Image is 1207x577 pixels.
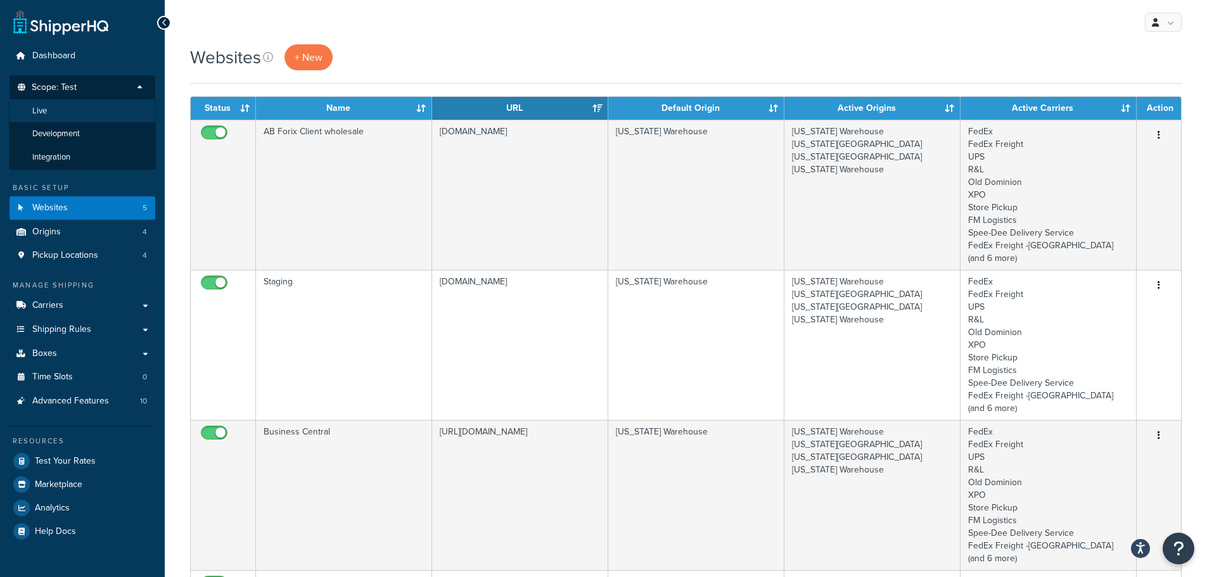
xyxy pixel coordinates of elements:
[32,396,109,407] span: Advanced Features
[32,51,75,61] span: Dashboard
[191,97,256,120] th: Status: activate to sort column ascending
[35,456,96,467] span: Test Your Rates
[32,372,73,383] span: Time Slots
[35,479,82,490] span: Marketplace
[32,129,80,139] span: Development
[432,97,608,120] th: URL: activate to sort column ascending
[10,342,155,365] a: Boxes
[32,203,68,213] span: Websites
[10,182,155,193] div: Basic Setup
[10,365,155,389] a: Time Slots 0
[10,244,155,267] li: Pickup Locations
[256,420,432,570] td: Business Central
[1163,533,1194,564] button: Open Resource Center
[32,106,47,117] span: Live
[10,294,155,317] a: Carriers
[784,420,961,570] td: [US_STATE] Warehouse [US_STATE][GEOGRAPHIC_DATA] [US_STATE][GEOGRAPHIC_DATA] [US_STATE] Warehouse
[295,50,323,65] span: + New
[10,318,155,341] a: Shipping Rules
[143,372,147,383] span: 0
[10,220,155,244] a: Origins 4
[32,227,61,238] span: Origins
[961,97,1137,120] th: Active Carriers: activate to sort column ascending
[9,99,156,123] li: Live
[256,270,432,420] td: Staging
[608,420,784,570] td: [US_STATE] Warehouse
[10,365,155,389] li: Time Slots
[10,520,155,543] a: Help Docs
[10,473,155,496] a: Marketplace
[32,348,57,359] span: Boxes
[32,250,98,261] span: Pickup Locations
[608,120,784,270] td: [US_STATE] Warehouse
[784,97,961,120] th: Active Origins: activate to sort column ascending
[9,122,156,146] li: Development
[143,203,147,213] span: 5
[432,270,608,420] td: [DOMAIN_NAME]
[10,44,155,68] a: Dashboard
[256,97,432,120] th: Name: activate to sort column ascending
[784,120,961,270] td: [US_STATE] Warehouse [US_STATE][GEOGRAPHIC_DATA] [US_STATE][GEOGRAPHIC_DATA] [US_STATE] Warehouse
[784,270,961,420] td: [US_STATE] Warehouse [US_STATE][GEOGRAPHIC_DATA] [US_STATE][GEOGRAPHIC_DATA] [US_STATE] Warehouse
[10,244,155,267] a: Pickup Locations 4
[140,396,147,407] span: 10
[284,44,333,70] a: + New
[32,300,63,311] span: Carriers
[143,227,147,238] span: 4
[35,526,76,537] span: Help Docs
[10,436,155,447] div: Resources
[961,420,1137,570] td: FedEx FedEx Freight UPS R&L Old Dominion XPO Store Pickup FM Logistics Spee-Dee Delivery Service ...
[13,10,108,35] a: ShipperHQ Home
[608,97,784,120] th: Default Origin: activate to sort column ascending
[32,324,91,335] span: Shipping Rules
[10,450,155,472] a: Test Your Rates
[190,45,261,70] h1: Websites
[10,390,155,413] li: Advanced Features
[961,120,1137,270] td: FedEx FedEx Freight UPS R&L Old Dominion XPO Store Pickup FM Logistics Spee-Dee Delivery Service ...
[432,420,608,570] td: [URL][DOMAIN_NAME]
[32,152,70,163] span: Integration
[32,82,77,93] span: Scope: Test
[961,270,1137,420] td: FedEx FedEx Freight UPS R&L Old Dominion XPO Store Pickup FM Logistics Spee-Dee Delivery Service ...
[10,497,155,519] a: Analytics
[10,196,155,220] li: Websites
[10,280,155,291] div: Manage Shipping
[35,503,70,514] span: Analytics
[10,196,155,220] a: Websites 5
[9,146,156,169] li: Integration
[432,120,608,270] td: [DOMAIN_NAME]
[256,120,432,270] td: AB Forix Client wholesale
[10,220,155,244] li: Origins
[143,250,147,261] span: 4
[608,270,784,420] td: [US_STATE] Warehouse
[10,390,155,413] a: Advanced Features 10
[1137,97,1181,120] th: Action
